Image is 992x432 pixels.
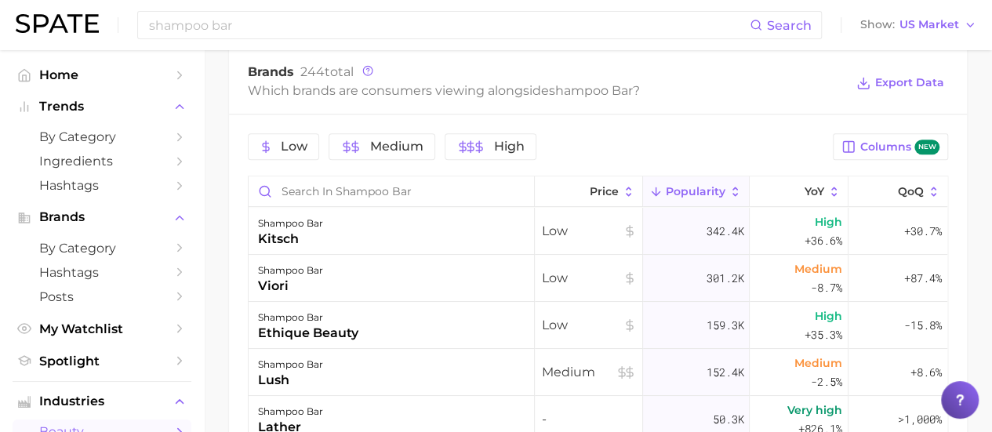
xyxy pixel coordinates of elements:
[258,355,323,374] div: shampoo bar
[13,205,191,229] button: Brands
[541,363,636,382] span: Medium
[794,354,842,372] span: Medium
[300,64,325,79] span: 244
[39,129,165,144] span: by Category
[13,95,191,118] button: Trends
[535,176,643,207] button: Price
[712,410,743,429] span: 50.3k
[833,133,948,160] button: Columnsnew
[852,72,948,94] button: Export Data
[248,64,294,79] span: Brands
[258,371,323,390] div: lush
[541,316,636,335] span: Low
[39,321,165,336] span: My Watchlist
[904,269,942,288] span: +87.4%
[13,149,191,173] a: Ingredients
[370,140,423,153] span: Medium
[811,372,842,391] span: -2.5%
[13,125,191,149] a: by Category
[541,222,636,241] span: Low
[39,289,165,304] span: Posts
[811,278,842,297] span: -8.7%
[249,302,947,349] button: shampoo barethique beautyLow159.3kHigh+35.3%-15.8%
[706,316,743,335] span: 159.3k
[860,20,895,29] span: Show
[39,178,165,193] span: Hashtags
[767,18,812,33] span: Search
[910,363,942,382] span: +8.6%
[904,316,942,335] span: -15.8%
[904,222,942,241] span: +30.7%
[494,140,525,153] span: High
[541,410,636,429] span: -
[875,76,944,89] span: Export Data
[258,277,323,296] div: viori
[249,349,947,396] button: shampoo barlushMedium152.4kMedium-2.5%+8.6%
[805,231,842,250] span: +36.6%
[258,308,358,327] div: shampoo bar
[750,176,848,207] button: YoY
[856,15,980,35] button: ShowUS Market
[805,185,824,198] span: YoY
[706,363,743,382] span: 152.4k
[590,185,619,198] span: Price
[13,173,191,198] a: Hashtags
[914,140,939,154] span: new
[147,12,750,38] input: Search here for a brand, industry, or ingredient
[258,214,323,233] div: shampoo bar
[706,222,743,241] span: 342.4k
[258,230,323,249] div: kitsch
[13,260,191,285] a: Hashtags
[249,255,947,302] button: shampoo barvioriLow301.2kMedium-8.7%+87.4%
[643,176,750,207] button: Popularity
[258,324,358,343] div: ethique beauty
[706,269,743,288] span: 301.2k
[39,265,165,280] span: Hashtags
[13,390,191,413] button: Industries
[39,100,165,114] span: Trends
[794,260,842,278] span: Medium
[13,236,191,260] a: by Category
[249,208,947,255] button: shampoo barkitschLow342.4kHigh+36.6%+30.7%
[300,64,354,79] span: total
[898,185,924,198] span: QoQ
[815,212,842,231] span: High
[258,402,323,421] div: shampoo bar
[39,67,165,82] span: Home
[848,176,947,207] button: QoQ
[39,354,165,368] span: Spotlight
[13,317,191,341] a: My Watchlist
[898,412,942,427] span: >1,000%
[899,20,959,29] span: US Market
[541,269,636,288] span: Low
[13,63,191,87] a: Home
[39,394,165,408] span: Industries
[258,261,323,280] div: shampoo bar
[805,325,842,344] span: +35.3%
[16,14,99,33] img: SPATE
[787,401,842,419] span: Very high
[13,349,191,373] a: Spotlight
[815,307,842,325] span: High
[39,210,165,224] span: Brands
[13,285,191,309] a: Posts
[39,154,165,169] span: Ingredients
[281,140,307,153] span: Low
[666,185,725,198] span: Popularity
[248,80,845,101] div: Which brands are consumers viewing alongside ?
[39,241,165,256] span: by Category
[249,176,534,206] input: Search in shampoo bar
[549,83,633,98] span: shampoo bar
[860,140,939,154] span: Columns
